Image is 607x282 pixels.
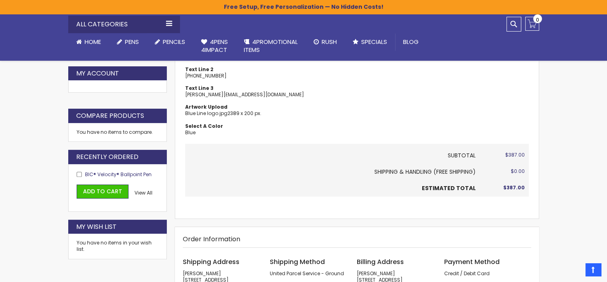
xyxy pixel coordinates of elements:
strong: Estimated Total [422,184,476,192]
strong: Order Information [183,234,240,244]
dt: Text Line 2 [185,66,340,73]
span: Rush [322,38,337,46]
div: You have no items in your wish list. [77,240,159,252]
a: 4PROMOTIONALITEMS [236,33,306,59]
dd: Blue [185,129,340,136]
span: Pens [125,38,139,46]
span: View All [134,189,152,196]
dd: 2389 x 200 px. [185,110,340,117]
dd: [PHONE_NUMBER] [185,73,340,79]
span: $0.00 [511,168,525,175]
span: Shipping Method [270,257,325,266]
span: Add to Cart [83,187,122,195]
strong: My Account [76,69,119,78]
span: Specials [361,38,387,46]
dt: Artwork Upload [185,104,340,110]
span: 0 [536,16,539,24]
span: $387.00 [503,184,525,191]
dt: Text Line 3 [185,85,340,91]
a: 0 [525,17,539,31]
a: 4Pens4impact [193,33,236,59]
a: Blog [395,33,427,51]
span: Blog [403,38,419,46]
a: Pencils [147,33,193,51]
th: Subtotal [185,144,480,164]
th: Shipping & Handling (FREE SHIPPING) [185,164,480,180]
dt: Select A Color [185,123,340,129]
button: Add to Cart [77,185,129,199]
span: Home [85,38,101,46]
span: Payment Method [444,257,499,266]
a: View All [134,190,152,196]
div: All Categories [68,16,180,33]
span: $387.00 [505,151,525,158]
span: Shipping Address [183,257,239,266]
a: Blue Line logo.jpg [185,110,227,117]
a: Home [68,33,109,51]
strong: My Wish List [76,222,117,231]
dt: Credit / Debit Card [444,270,531,277]
div: You have no items to compare. [68,123,167,142]
a: BIC® Velocity® Ballpoint Pen [85,171,152,178]
a: Pens [109,33,147,51]
span: Billing Address [357,257,404,266]
iframe: Google Customer Reviews [541,260,607,282]
strong: Recently Ordered [76,153,138,161]
dd: [PERSON_NAME][EMAIL_ADDRESS][DOMAIN_NAME] [185,91,340,98]
span: 4PROMOTIONAL ITEMS [244,38,298,54]
a: Rush [306,33,345,51]
a: Specials [345,33,395,51]
strong: Compare Products [76,111,144,120]
span: 4Pens 4impact [201,38,228,54]
span: Pencils [163,38,185,46]
div: United Parcel Service - Ground [270,270,357,277]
